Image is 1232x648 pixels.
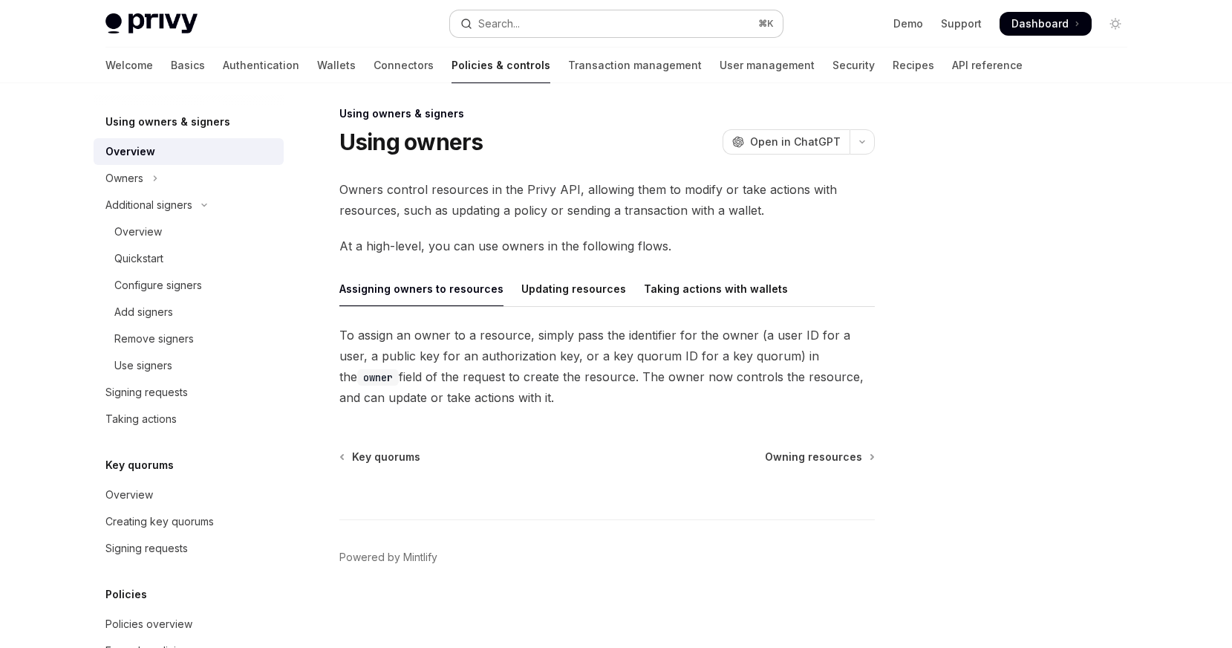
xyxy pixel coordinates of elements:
[452,48,550,83] a: Policies & controls
[94,352,284,379] a: Use signers
[94,406,284,432] a: Taking actions
[317,48,356,83] a: Wallets
[105,113,230,131] h5: Using owners & signers
[94,138,284,165] a: Overview
[893,48,934,83] a: Recipes
[105,169,143,187] div: Owners
[105,13,198,34] img: light logo
[94,379,284,406] a: Signing requests
[478,15,520,33] div: Search...
[105,48,153,83] a: Welcome
[105,410,177,428] div: Taking actions
[94,165,284,192] button: Toggle Owners section
[94,508,284,535] a: Creating key quorums
[339,325,875,408] span: To assign an owner to a resource, simply pass the identifier for the owner (a user ID for a user,...
[339,271,503,306] div: Assigning owners to resources
[114,250,163,268] div: Quickstart
[765,450,873,464] a: Owning resources
[1104,12,1127,36] button: Toggle dark mode
[952,48,1023,83] a: API reference
[339,179,875,221] span: Owners control resources in the Privy API, allowing them to modify or take actions with resources...
[94,245,284,272] a: Quickstart
[94,299,284,325] a: Add signers
[105,513,214,531] div: Creating key quorums
[765,450,862,464] span: Owning resources
[105,540,188,557] div: Signing requests
[105,143,155,161] div: Overview
[114,357,172,375] div: Use signers
[352,450,420,464] span: Key quorums
[94,482,284,508] a: Overview
[723,129,850,155] button: Open in ChatGPT
[893,16,923,31] a: Demo
[374,48,434,83] a: Connectors
[105,586,147,603] h5: Policies
[171,48,205,83] a: Basics
[105,456,174,474] h5: Key quorums
[941,16,982,31] a: Support
[94,218,284,245] a: Overview
[114,276,202,294] div: Configure signers
[114,330,194,348] div: Remove signers
[450,10,783,37] button: Open search
[114,223,162,241] div: Overview
[105,615,192,633] div: Policies overview
[341,450,420,464] a: Key quorums
[521,271,626,306] div: Updating resources
[1000,12,1092,36] a: Dashboard
[94,325,284,352] a: Remove signers
[568,48,702,83] a: Transaction management
[94,272,284,299] a: Configure signers
[750,135,841,149] span: Open in ChatGPT
[644,271,788,306] div: Taking actions with wallets
[357,369,399,386] code: owner
[105,383,188,401] div: Signing requests
[1011,16,1069,31] span: Dashboard
[105,196,192,214] div: Additional signers
[114,303,173,321] div: Add signers
[832,48,875,83] a: Security
[720,48,815,83] a: User management
[94,192,284,218] button: Toggle Additional signers section
[94,611,284,638] a: Policies overview
[339,106,875,121] div: Using owners & signers
[339,129,483,155] h1: Using owners
[105,486,153,504] div: Overview
[758,18,774,30] span: ⌘ K
[339,236,875,256] span: At a high-level, you can use owners in the following flows.
[223,48,299,83] a: Authentication
[339,550,437,565] a: Powered by Mintlify
[94,535,284,562] a: Signing requests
